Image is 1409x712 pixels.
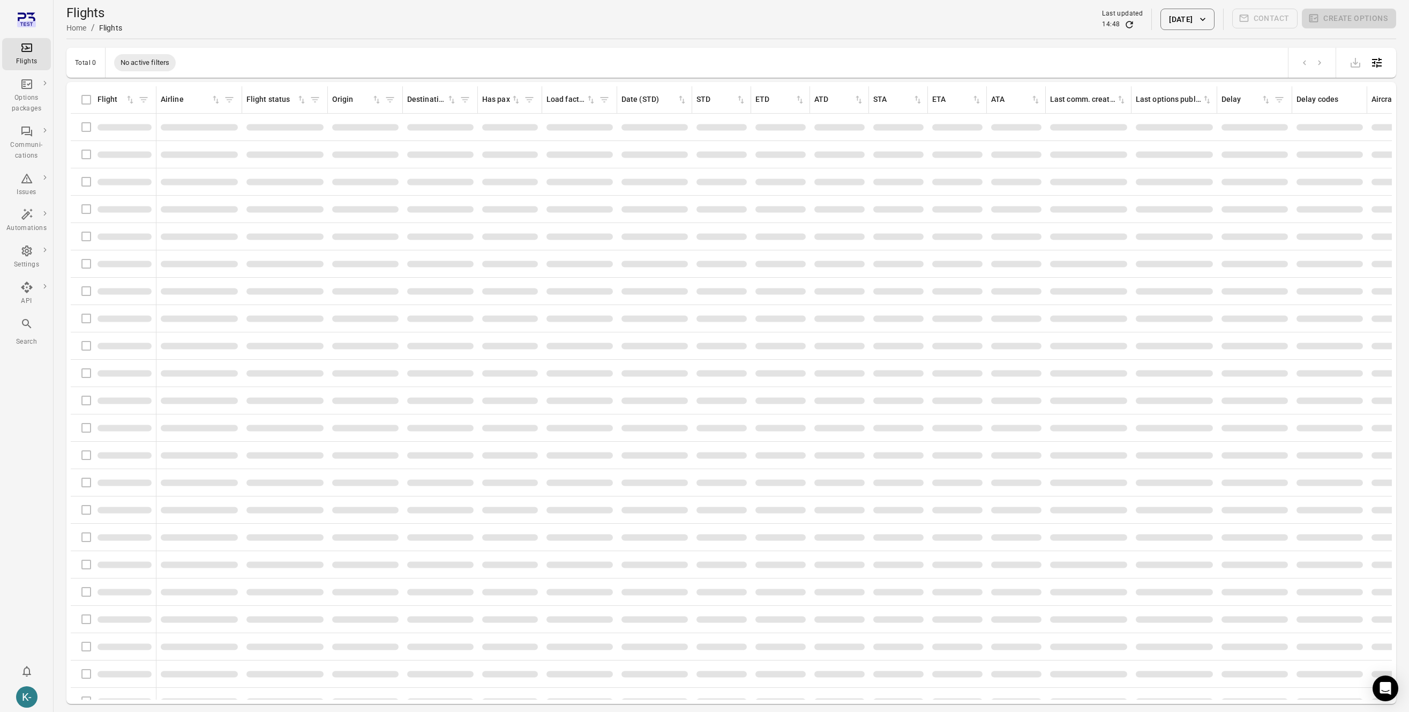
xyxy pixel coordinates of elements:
div: Issues [6,187,47,198]
nav: Breadcrumbs [66,21,122,34]
button: Search [2,314,51,350]
div: Sort by STD in ascending order [696,94,746,106]
div: Sort by delay in ascending order [1221,94,1271,106]
div: Sort by airline in ascending order [161,94,221,106]
div: Sort by STA in ascending order [873,94,923,106]
a: Automations [2,205,51,237]
div: K- [16,686,38,708]
span: Please make a selection to export [1345,57,1366,67]
div: 14:48 [1102,19,1120,30]
span: Filter by has pax [521,92,537,108]
div: Open Intercom Messenger [1373,676,1398,701]
span: Filter by origin [382,92,398,108]
div: Last updated [1102,9,1143,19]
div: Automations [6,223,47,234]
nav: pagination navigation [1297,56,1327,70]
div: Total 0 [75,59,96,66]
div: Sort by last options package published in ascending order [1136,94,1212,106]
span: Please make a selection to create communications [1232,9,1298,30]
a: Communi-cations [2,122,51,165]
div: Sort by flight status in ascending order [246,94,307,106]
div: Sort by destination in ascending order [407,94,457,106]
div: Sort by has pax in ascending order [482,94,521,106]
a: Home [66,24,87,32]
div: Options packages [6,93,47,114]
a: Options packages [2,75,51,117]
div: Sort by ETA in ascending order [932,94,982,106]
button: Notifications [16,661,38,682]
div: API [6,296,47,307]
span: No active filters [114,57,176,68]
span: Filter by flight status [307,92,323,108]
div: Communi-cations [6,140,47,161]
li: / [91,21,95,34]
button: Refresh data [1124,19,1135,30]
div: Sort by load factor in ascending order [546,94,596,106]
div: Flights [99,23,122,33]
button: [DATE] [1160,9,1214,30]
button: Kristinn - avilabs [12,682,42,712]
div: Sort by ATD in ascending order [814,94,864,106]
h1: Flights [66,4,122,21]
div: Sort by date (STD) in ascending order [621,94,687,106]
span: Filter by flight [136,92,152,108]
div: Sort by flight in ascending order [98,94,136,106]
a: Issues [2,169,51,201]
a: Flights [2,38,51,70]
div: Sort by last communication created in ascending order [1050,94,1127,106]
span: Filter by delay [1271,92,1287,108]
div: Sort by origin in ascending order [332,94,382,106]
span: Filter by load factor [596,92,612,108]
span: Please make a selection to create an option package [1302,9,1396,30]
span: Filter by airline [221,92,237,108]
div: Sort by ATA in ascending order [991,94,1041,106]
span: Filter by destination [457,92,473,108]
button: Open table configuration [1366,52,1388,73]
div: Settings [6,259,47,270]
div: Sort by ETD in ascending order [755,94,805,106]
div: Flights [6,56,47,67]
div: Search [6,337,47,347]
div: Delay codes [1296,94,1362,106]
a: API [2,278,51,310]
a: Settings [2,241,51,273]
